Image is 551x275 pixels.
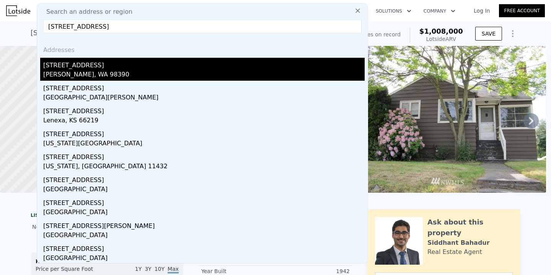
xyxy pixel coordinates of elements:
div: [GEOGRAPHIC_DATA] [43,185,365,195]
div: [STREET_ADDRESS] [43,172,365,185]
div: No sales history record for this property. [31,220,184,234]
span: 1Y [135,266,142,272]
div: [STREET_ADDRESS] [43,127,365,139]
div: Year Built [201,267,275,275]
div: Addresses [40,39,365,58]
div: [STREET_ADDRESS] [43,195,365,208]
div: Ask about this property [427,217,513,238]
button: Solutions [370,4,417,18]
button: SAVE [475,27,502,41]
div: [PERSON_NAME], WA 98390 [43,70,365,81]
input: Enter an address, city, region, neighborhood or zip code [43,20,362,33]
a: Free Account [499,4,545,17]
span: Search an address or region [40,7,132,16]
div: [GEOGRAPHIC_DATA] [43,208,365,218]
div: 1942 [275,267,350,275]
div: [STREET_ADDRESS] [43,150,365,162]
span: 3Y [145,266,151,272]
div: Real Estate Agent [427,247,482,257]
button: Company [417,4,461,18]
div: [GEOGRAPHIC_DATA] [43,231,365,241]
img: Lotside [6,5,30,16]
div: [STREET_ADDRESS] [43,58,365,70]
div: [STREET_ADDRESS] [43,81,365,93]
a: Log In [465,7,499,15]
div: [GEOGRAPHIC_DATA] [43,254,365,264]
span: Max [168,266,179,273]
img: Sale: null Parcel: 98281911 [350,46,546,193]
div: LISTING & SALE HISTORY [31,212,184,220]
div: Houses Median Sale [36,257,179,265]
div: [US_STATE][GEOGRAPHIC_DATA] [43,139,365,150]
span: $1,008,000 [419,27,463,35]
div: Lotside ARV [419,35,463,43]
button: Show Options [505,26,520,41]
div: [STREET_ADDRESS] [43,104,365,116]
div: Lenexa, KS 66219 [43,116,365,127]
div: [STREET_ADDRESS] , [GEOGRAPHIC_DATA] , WA 98115 [31,28,215,38]
div: [STREET_ADDRESS][PERSON_NAME] [43,218,365,231]
span: 10Y [155,266,165,272]
div: [GEOGRAPHIC_DATA][PERSON_NAME] [43,93,365,104]
div: Siddhant Bahadur [427,238,490,247]
div: [STREET_ADDRESS] [43,241,365,254]
div: [US_STATE], [GEOGRAPHIC_DATA] 11432 [43,162,365,172]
